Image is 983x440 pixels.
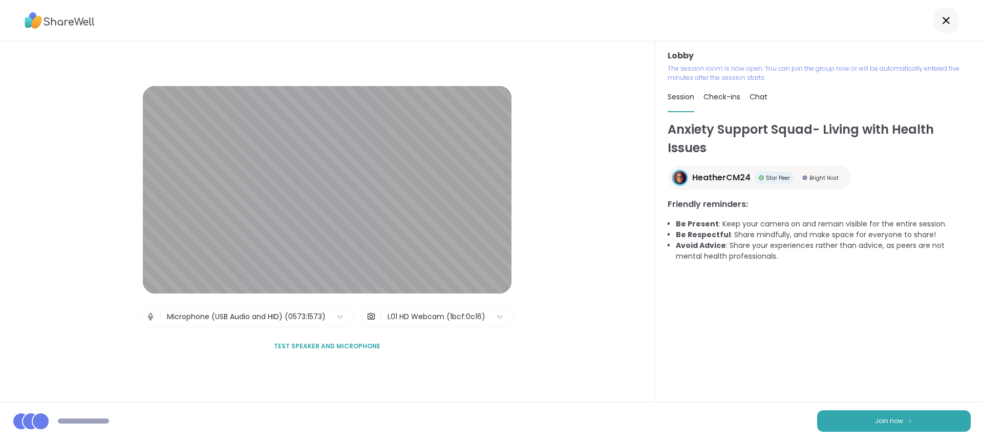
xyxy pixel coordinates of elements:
div: Microphone (USB Audio and HID) (0573:1573) [167,311,326,322]
img: Star Peer [759,175,764,180]
div: L01 HD Webcam (1bcf:0c16) [388,311,485,322]
h3: Lobby [668,50,971,62]
span: Session [668,92,694,102]
span: Check-ins [703,92,740,102]
img: Camera [367,306,376,327]
span: Test speaker and microphone [274,342,380,351]
h3: Friendly reminders: [668,198,971,211]
h1: Anxiety Support Squad- Living with Health Issues [668,120,971,157]
b: Avoid Advice [676,240,726,250]
img: Bright Host [802,175,807,180]
span: Chat [750,92,767,102]
a: HeatherCM24HeatherCM24Star PeerStar PeerBright HostBright Host [668,165,851,190]
img: HeatherCM24 [673,171,687,184]
span: | [380,306,382,327]
li: : Share your experiences rather than advice, as peers are not mental health professionals. [676,240,971,262]
span: | [159,306,162,327]
button: Test speaker and microphone [270,336,384,357]
span: HeatherCM24 [692,172,751,184]
li: : Share mindfully, and make space for everyone to share! [676,229,971,240]
img: ShareWell Logo [25,9,95,32]
span: Star Peer [766,174,790,182]
p: The session room is now open. You can join the group now or will be automatically entered five mi... [668,64,971,82]
button: Join now [817,410,971,432]
b: Be Present [676,219,719,229]
span: Join now [875,416,903,426]
span: Bright Host [809,174,839,182]
li: : Keep your camera on and remain visible for the entire session. [676,219,971,229]
img: Microphone [146,306,155,327]
img: ShareWell Logomark [907,418,913,424]
b: Be Respectful [676,229,731,240]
